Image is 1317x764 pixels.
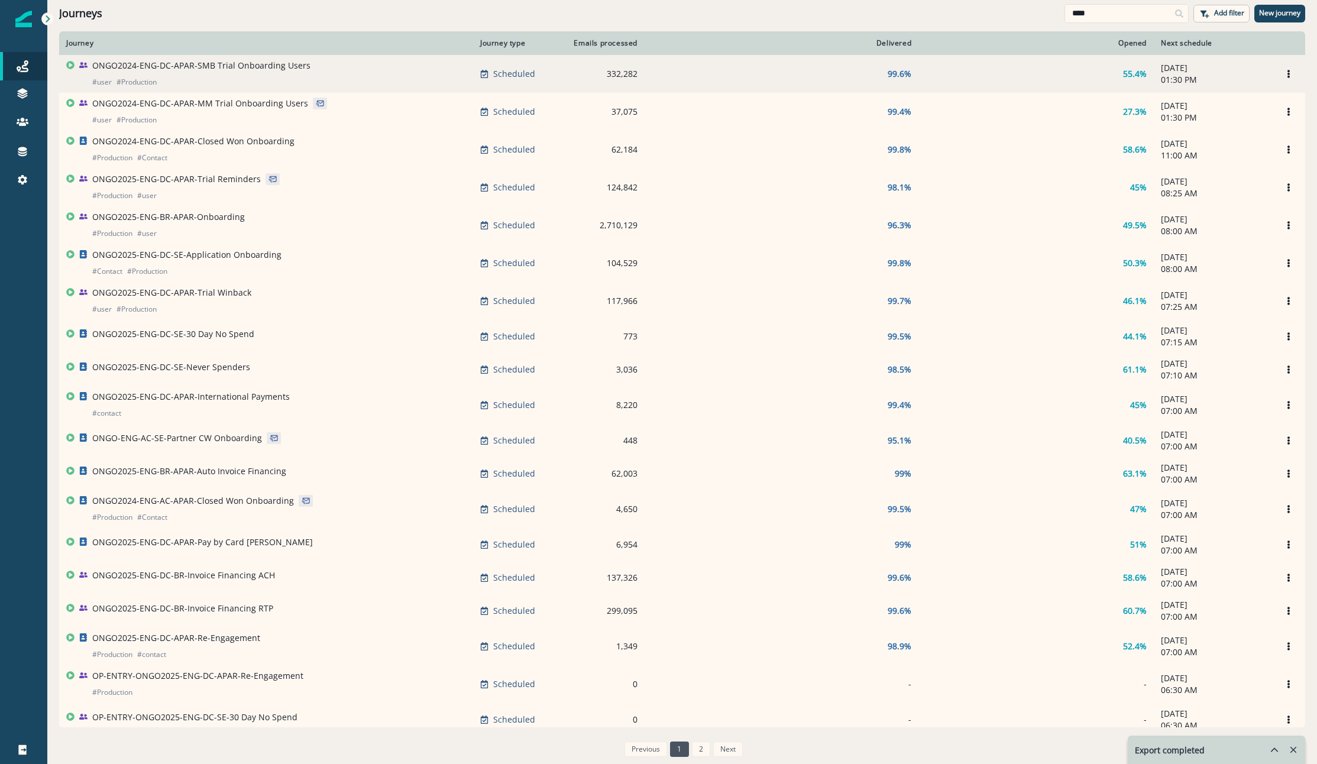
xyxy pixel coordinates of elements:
p: 95.1% [888,435,911,446]
p: Export completed [1135,744,1205,756]
p: 99.7% [888,295,911,307]
p: 07:00 AM [1161,611,1265,623]
p: 44.1% [1123,331,1147,342]
a: ONGO2025-ENG-BR-APAR-Auto Invoice FinancingScheduled62,00399%63.1%[DATE]07:00 AMOptions [59,457,1305,490]
div: Journey [66,38,466,48]
p: [DATE] [1161,62,1265,74]
p: Scheduled [493,678,535,690]
p: ONGO2025-ENG-BR-APAR-Auto Invoice Financing [92,465,286,477]
p: ONGO2025-ENG-DC-SE-Never Spenders [92,361,250,373]
p: ONGO2024-ENG-DC-APAR-SMB Trial Onboarding Users [92,60,310,72]
p: Scheduled [493,714,535,726]
div: Next schedule [1161,38,1265,48]
a: ONGO2025-ENG-DC-BR-Invoice Financing RTPScheduled299,09599.6%60.7%[DATE]07:00 AMOptions [59,594,1305,627]
p: 99.8% [888,257,911,269]
p: 99.4% [888,106,911,118]
p: ONGO2025-ENG-DC-APAR-Trial Winback [92,287,251,299]
p: 98.5% [888,364,911,375]
div: Journey type [480,38,555,48]
div: 3,036 [569,364,638,375]
h1: Journeys [59,7,102,20]
p: 07:00 AM [1161,646,1265,658]
p: # user [92,303,112,315]
p: [DATE] [1161,358,1265,370]
p: Scheduled [493,219,535,231]
div: - [926,678,1147,690]
p: # Contact [137,152,167,164]
a: ONGO2024-ENG-AC-APAR-Closed Won Onboarding#Production#ContactScheduled4,65099.5%47%[DATE]07:00 AM... [59,490,1305,528]
p: 07:00 AM [1161,509,1265,521]
p: Scheduled [493,331,535,342]
a: ONGO2025-ENG-DC-SE-30 Day No SpendScheduled77399.5%44.1%[DATE]07:15 AMOptions [59,320,1305,353]
p: ONGO2025-ENG-DC-APAR-International Payments [92,391,290,403]
a: Page 2 [692,742,710,757]
a: ONGO2025-ENG-DC-APAR-Re-Engagement#Production#contactScheduled1,34998.9%52.4%[DATE]07:00 AMOptions [59,627,1305,665]
p: 51% [1130,539,1147,551]
img: Inflection [15,11,32,27]
div: - [652,714,911,726]
p: 99.5% [888,503,911,515]
p: 11:00 AM [1161,150,1265,161]
p: [DATE] [1161,176,1265,187]
div: 0 [569,714,638,726]
p: 47% [1130,503,1147,515]
div: 2,710,129 [569,219,638,231]
p: [DATE] [1161,708,1265,720]
p: 99.8% [888,144,911,156]
p: # Production [92,190,132,202]
p: 55.4% [1123,68,1147,80]
a: ONGO2025-ENG-DC-APAR-International Payments#contactScheduled8,22099.4%45%[DATE]07:00 AMOptions [59,386,1305,424]
p: # Production [117,76,157,88]
p: 07:00 AM [1161,545,1265,556]
p: 99% [895,539,911,551]
p: # Production [117,303,157,315]
button: Options [1279,536,1298,553]
p: [DATE] [1161,672,1265,684]
div: Delivered [652,38,911,48]
button: hide-exports [1265,741,1284,759]
button: Options [1279,141,1298,158]
p: 96.3% [888,219,911,231]
p: 06:30 AM [1161,720,1265,731]
p: ONGO2025-ENG-DC-BR-Invoice Financing RTP [92,603,273,614]
p: 99.6% [888,68,911,80]
div: 137,326 [569,572,638,584]
p: Scheduled [493,257,535,269]
p: ONGO2024-ENG-AC-APAR-Closed Won Onboarding [92,495,294,507]
p: 07:00 AM [1161,578,1265,590]
p: 99% [895,468,911,480]
p: ONGO2025-ENG-DC-APAR-Pay by Card [PERSON_NAME] [92,536,313,548]
div: 0 [569,678,638,690]
p: 06:30 AM [1161,684,1265,696]
p: Scheduled [493,435,535,446]
p: # Production [92,512,132,523]
p: ONGO2025-ENG-BR-APAR-Onboarding [92,211,245,223]
p: 50.3% [1123,257,1147,269]
p: 58.6% [1123,144,1147,156]
p: [DATE] [1161,325,1265,336]
p: # Production [117,114,157,126]
p: Scheduled [493,503,535,515]
p: 07:10 AM [1161,370,1265,381]
div: 117,966 [569,295,638,307]
p: [DATE] [1161,497,1265,509]
p: 08:25 AM [1161,187,1265,199]
a: ONGO2025-ENG-DC-APAR-Trial Winback#user#ProductionScheduled117,96699.7%46.1%[DATE]07:25 AMOptions [59,282,1305,320]
div: 448 [569,435,638,446]
a: ONGO2025-ENG-DC-SE-Application Onboarding#Contact#ProductionScheduled104,52999.8%50.3%[DATE]08:00... [59,244,1305,282]
p: [DATE] [1161,289,1265,301]
p: 46.1% [1123,295,1147,307]
p: 98.9% [888,640,911,652]
div: 773 [569,331,638,342]
p: ONGO2025-ENG-DC-APAR-Re-Engagement [92,632,260,644]
p: 45% [1130,182,1147,193]
p: ONGO-ENG-AC-SE-Partner CW Onboarding [92,432,262,444]
a: OP-ENTRY-ONGO2025-ENG-DC-SE-30 Day No SpendScheduled0--[DATE]06:30 AMOptions [59,703,1305,736]
button: Options [1279,432,1298,449]
a: ONGO-ENG-AC-SE-Partner CW OnboardingScheduled44895.1%40.5%[DATE]07:00 AMOptions [59,424,1305,457]
a: ONGO2024-ENG-DC-APAR-MM Trial Onboarding Users#user#ProductionScheduled37,07599.4%27.3%[DATE]01:3... [59,93,1305,131]
p: Scheduled [493,539,535,551]
p: # user [137,190,157,202]
div: 37,075 [569,106,638,118]
a: ONGO2025-ENG-DC-BR-Invoice Financing ACHScheduled137,32699.6%58.6%[DATE]07:00 AMOptions [59,561,1305,594]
